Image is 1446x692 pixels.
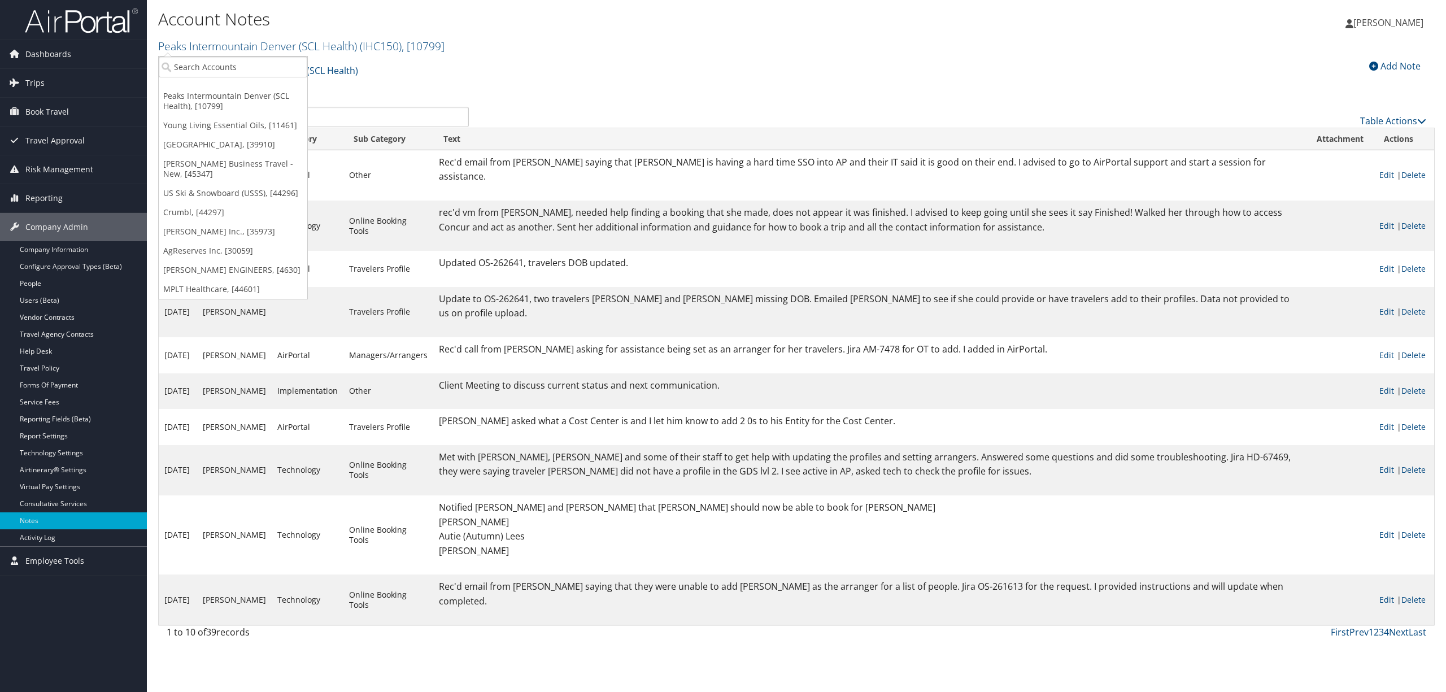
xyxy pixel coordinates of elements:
span: Reporting [25,184,63,212]
input: Search Accounts [159,56,307,77]
td: [DATE] [159,495,197,575]
td: Technology [272,575,343,625]
a: [PERSON_NAME] Business Travel - New, [45347] [159,154,307,184]
p: Client Meeting to discuss current status and next communication. [439,378,1301,393]
a: Delete [1401,263,1426,274]
a: Last [1409,626,1426,638]
td: Technology [272,495,343,575]
td: Online Booking Tools [343,445,433,495]
a: Edit [1379,385,1394,396]
td: | [1374,201,1434,251]
a: Delete [1401,169,1426,180]
a: US Ski & Snowboard (USSS), [44296] [159,184,307,203]
td: [DATE] [159,373,197,410]
a: Crumbl, [44297] [159,203,307,222]
td: | [1374,373,1434,410]
p: Notified [PERSON_NAME] and [PERSON_NAME] that [PERSON_NAME] should now be able to book for [PERSO... [439,500,1301,558]
td: | [1374,575,1434,625]
td: Other [343,373,433,410]
td: [DATE] [159,575,197,625]
span: 39 [206,626,216,638]
span: [PERSON_NAME] [1353,16,1423,29]
a: MPLT Healthcare, [44601] [159,280,307,299]
td: Implementation [272,373,343,410]
th: Sub Category: activate to sort column ascending [343,128,433,150]
a: Edit [1379,464,1394,475]
p: Updated OS-262641, travelers DOB updated. [439,256,1301,271]
a: Edit [1379,529,1394,540]
h1: Account Notes [158,7,1009,31]
td: | [1374,287,1434,337]
td: | [1374,150,1434,201]
td: [DATE] [159,287,197,337]
td: [DATE] [159,445,197,495]
td: Online Booking Tools [343,201,433,251]
a: Delete [1401,350,1426,360]
td: AirPortal [272,409,343,445]
td: | [1374,337,1434,373]
input: Advanced Search [167,107,469,127]
td: [PERSON_NAME] [197,337,272,373]
a: Edit [1379,220,1394,231]
a: Delete [1401,385,1426,396]
td: Managers/Arrangers [343,337,433,373]
a: Young Living Essential Oils, [11461] [159,116,307,135]
a: Edit [1379,169,1394,180]
span: Travel Approval [25,127,85,155]
a: Peaks Intermountain Denver (SCL Health), [10799] [159,86,307,116]
td: Technology [272,445,343,495]
td: Travelers Profile [343,251,433,287]
th: Actions [1374,128,1434,150]
span: Trips [25,69,45,97]
a: Delete [1401,306,1426,317]
td: [PERSON_NAME] [197,495,272,575]
p: Met with [PERSON_NAME], [PERSON_NAME] and some of their staff to get help with updating the profi... [439,450,1301,479]
td: Travelers Profile [343,409,433,445]
a: Delete [1401,594,1426,605]
a: [PERSON_NAME] Inc., [35973] [159,222,307,241]
a: [PERSON_NAME] ENGINEERS, [4630] [159,260,307,280]
span: Dashboards [25,40,71,68]
a: 2 [1374,626,1379,638]
a: Delete [1401,220,1426,231]
p: Update to OS-262641, two travelers [PERSON_NAME] and [PERSON_NAME] missing DOB. Emailed [PERSON_N... [439,292,1301,321]
td: | [1374,251,1434,287]
td: [DATE] [159,409,197,445]
a: Table Actions [1360,115,1426,127]
a: Next [1389,626,1409,638]
a: Edit [1379,306,1394,317]
a: 4 [1384,626,1389,638]
td: | [1374,495,1434,575]
p: Rec'd email from [PERSON_NAME] saying that [PERSON_NAME] is having a hard time SSO into AP and th... [439,155,1301,184]
td: AirPortal [272,337,343,373]
p: [PERSON_NAME] asked what a Cost Center is and I let him know to add 2 0s to his Entity for the Co... [439,414,1301,429]
a: Delete [1401,464,1426,475]
td: [PERSON_NAME] [197,409,272,445]
a: [PERSON_NAME] [1345,6,1435,40]
td: [PERSON_NAME] [197,575,272,625]
a: [GEOGRAPHIC_DATA], [39910] [159,135,307,154]
a: Edit [1379,350,1394,360]
a: Peaks Intermountain Denver (SCL Health) [158,38,445,54]
span: ( IHC150 ) [360,38,402,54]
span: Book Travel [25,98,69,126]
a: 1 [1369,626,1374,638]
a: Edit [1379,594,1394,605]
td: Online Booking Tools [343,495,433,575]
p: Rec'd call from [PERSON_NAME] asking for assistance being set as an arranger for her travelers. J... [439,342,1301,357]
td: Other [343,150,433,201]
p: rec'd vm from [PERSON_NAME], needed help finding a booking that she made, does not appear it was ... [439,206,1301,234]
td: [PERSON_NAME] [197,445,272,495]
a: AgReserves Inc, [30059] [159,241,307,260]
p: Rec'd email from [PERSON_NAME] saying that they were unable to add [PERSON_NAME] as the arranger ... [439,580,1301,608]
div: Add Note [1364,59,1426,73]
img: airportal-logo.png [25,7,138,34]
td: | [1374,445,1434,495]
span: Employee Tools [25,547,84,575]
a: Prev [1349,626,1369,638]
td: [DATE] [159,337,197,373]
span: , [ 10799 ] [402,38,445,54]
a: Edit [1379,263,1394,274]
th: Text: activate to sort column ascending [433,128,1306,150]
a: Delete [1401,421,1426,432]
